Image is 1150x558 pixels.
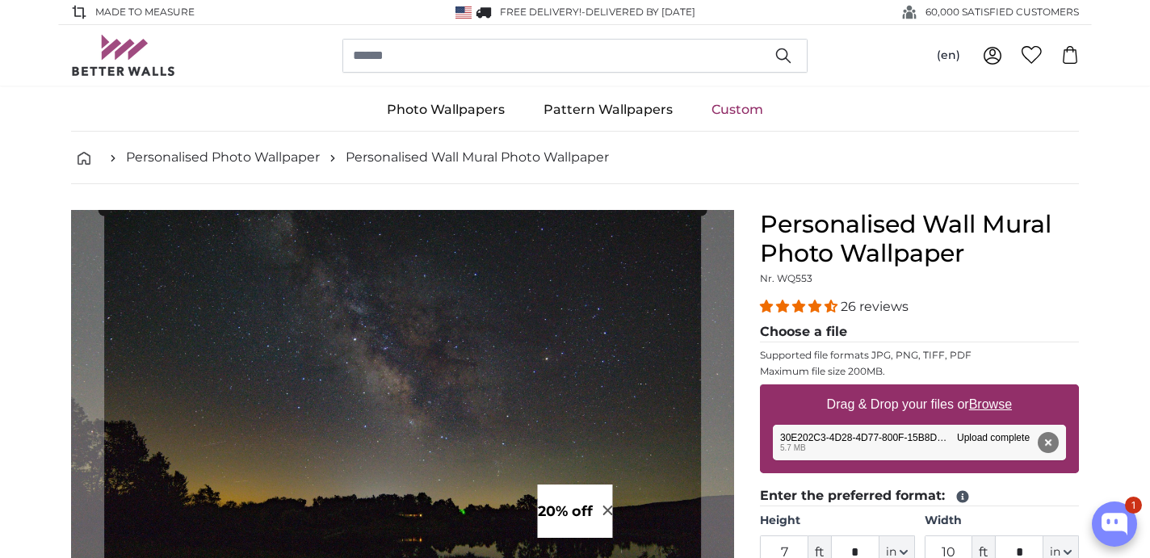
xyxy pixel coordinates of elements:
[455,6,472,19] img: United States
[126,148,320,167] a: Personalised Photo Wallpaper
[760,349,1079,362] p: Supported file formats JPG, PNG, TIFF, PDF
[692,89,783,131] a: Custom
[760,365,1079,378] p: Maximum file size 200MB.
[1092,501,1137,547] button: Open chatbox
[925,513,1079,529] label: Width
[367,89,524,131] a: Photo Wallpapers
[95,5,195,19] span: Made to Measure
[841,299,909,314] span: 26 reviews
[760,486,1079,506] legend: Enter the preferred format:
[346,148,609,167] a: Personalised Wall Mural Photo Wallpaper
[760,513,914,529] label: Height
[585,6,695,18] span: Delivered by [DATE]
[924,41,973,70] button: (en)
[821,388,1018,421] label: Drag & Drop your files or
[71,132,1079,184] nav: breadcrumbs
[1125,497,1142,514] div: 1
[71,35,176,76] img: Betterwalls
[500,6,581,18] span: FREE delivery!
[925,5,1079,19] span: 60,000 SATISFIED CUSTOMERS
[760,272,812,284] span: Nr. WQ553
[969,397,1012,411] u: Browse
[760,210,1079,268] h1: Personalised Wall Mural Photo Wallpaper
[760,299,841,314] span: 4.54 stars
[760,322,1079,342] legend: Choose a file
[524,89,692,131] a: Pattern Wallpapers
[581,6,695,18] span: -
